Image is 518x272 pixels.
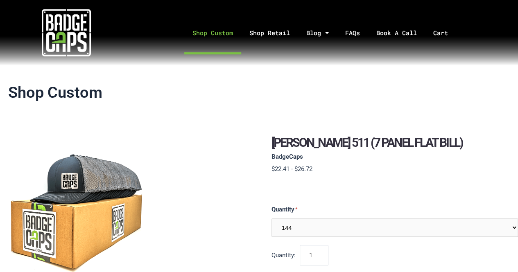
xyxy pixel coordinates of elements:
nav: Menu [133,11,518,54]
span: $22.41 - $26.72 [271,165,312,173]
a: Book A Call [368,11,425,54]
a: Shop Custom [184,11,241,54]
a: Shop Retail [241,11,298,54]
iframe: Chat Widget [477,233,518,272]
a: FAQs [337,11,368,54]
h1: Shop Custom [8,83,510,102]
img: badgecaps white logo with green acccent [42,8,91,57]
a: [PERSON_NAME] 511 (7 panel flat bill) [271,135,463,150]
a: Cart [425,11,466,54]
a: Blog [298,11,337,54]
span: Quantity: [271,252,296,259]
